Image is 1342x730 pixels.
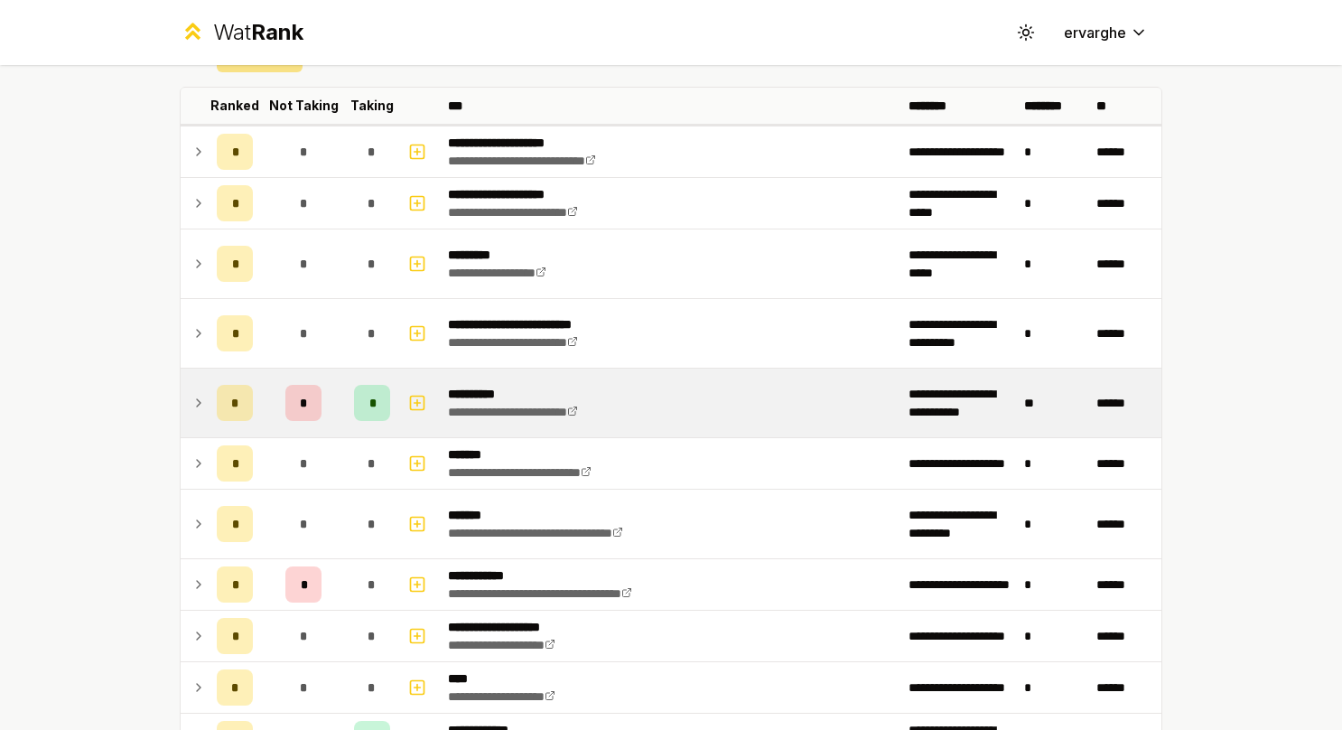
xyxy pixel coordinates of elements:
[350,97,394,115] p: Taking
[1049,16,1162,49] button: ervarghe
[251,19,303,45] span: Rank
[180,18,303,47] a: WatRank
[269,97,339,115] p: Not Taking
[210,97,259,115] p: Ranked
[1064,22,1126,43] span: ervarghe
[213,18,303,47] div: Wat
